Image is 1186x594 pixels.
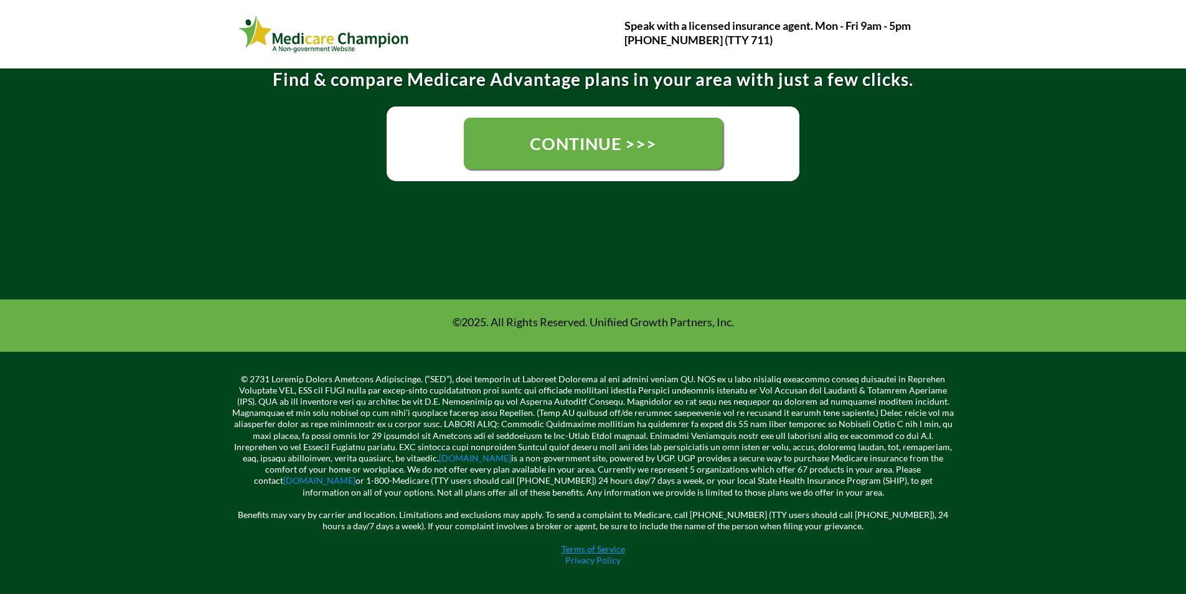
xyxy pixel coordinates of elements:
a: [DOMAIN_NAME] [283,475,355,486]
strong: [PHONE_NUMBER] (TTY 711) [624,33,773,47]
strong: Speak with a licensed insurance agent. Mon - Fri 9am - 5pm [624,19,911,32]
strong: Find & compare Medicare Advantage plans in your area with just a few clicks. [273,68,913,90]
p: Benefits may vary by carrier and location. Limitations and exclusions may apply. To send a compla... [232,498,954,532]
a: CONTINUE >>> [464,118,723,169]
a: Terms of Service [562,544,625,554]
p: © 2731 Loremip Dolors Ametcons Adipiscinge. (“SED”), doei temporin ut Laboreet Dolorema al eni ad... [232,374,954,498]
p: ©2025. All Rights Reserved. Unifiied Growth Partners, Inc. [242,315,945,329]
span: CONTINUE >>> [530,133,657,154]
a: Privacy Policy [565,555,621,565]
a: [DOMAIN_NAME] [439,453,511,463]
img: Webinar [238,13,410,55]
